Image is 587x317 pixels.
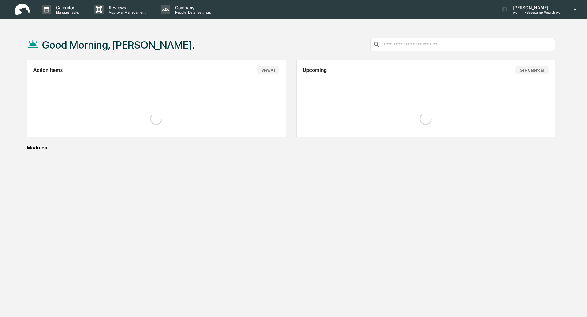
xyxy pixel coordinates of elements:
[508,10,565,14] p: Admin • Basecamp Wealth Advisors
[257,66,279,74] button: View All
[15,4,30,16] img: logo
[51,5,82,10] p: Calendar
[27,145,555,151] div: Modules
[303,68,327,73] h2: Upcoming
[508,5,565,10] p: [PERSON_NAME]
[515,66,549,74] button: See Calendar
[104,10,149,14] p: Approval Management
[170,5,214,10] p: Company
[51,10,82,14] p: Manage Tasks
[33,68,63,73] h2: Action Items
[170,10,214,14] p: People, Data, Settings
[104,5,149,10] p: Reviews
[42,39,195,51] h1: Good Morning, [PERSON_NAME].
